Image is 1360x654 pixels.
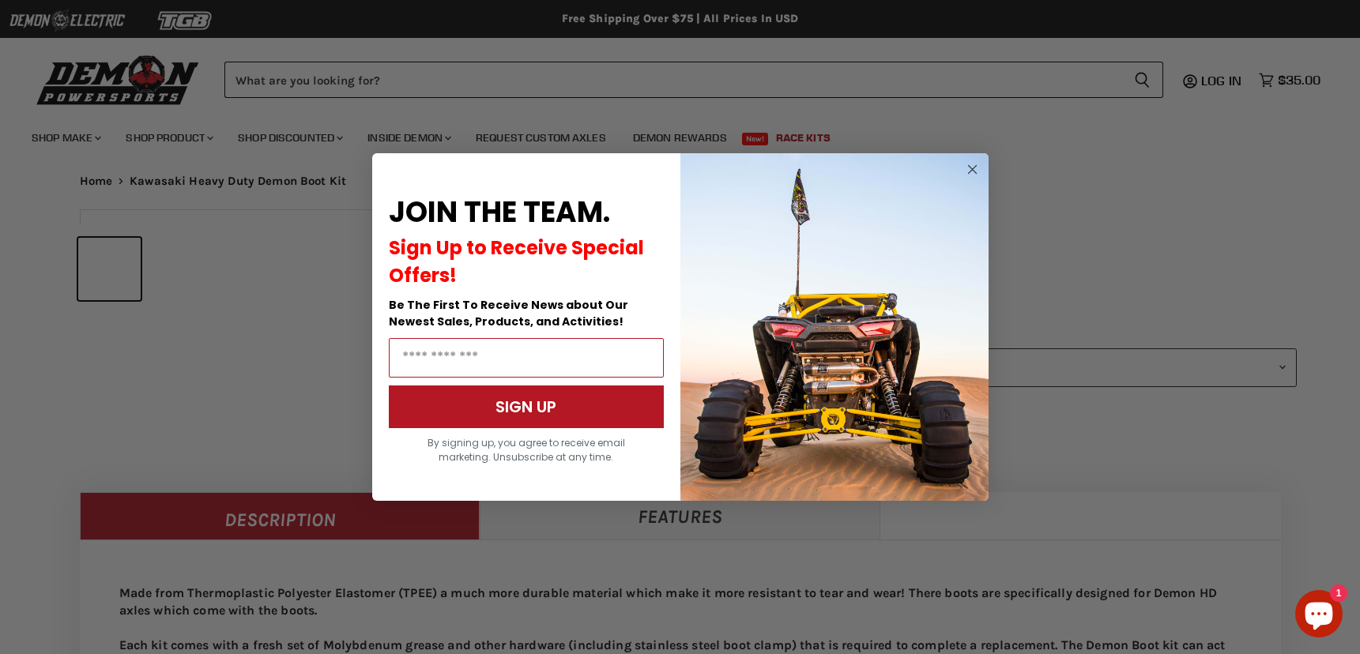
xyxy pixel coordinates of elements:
[389,338,664,378] input: Email Address
[1290,590,1347,641] inbox-online-store-chat: Shopify online store chat
[389,297,628,329] span: Be The First To Receive News about Our Newest Sales, Products, and Activities!
[963,160,982,179] button: Close dialog
[389,192,610,232] span: JOIN THE TEAM.
[428,436,625,464] span: By signing up, you agree to receive email marketing. Unsubscribe at any time.
[680,153,989,501] img: a9095488-b6e7-41ba-879d-588abfab540b.jpeg
[389,385,664,428] button: SIGN UP
[389,235,644,288] span: Sign Up to Receive Special Offers!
